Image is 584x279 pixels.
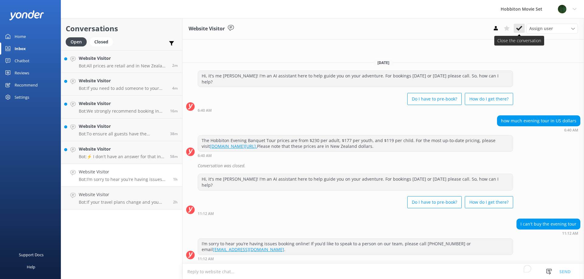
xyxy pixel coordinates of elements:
[90,38,116,45] a: Closed
[66,38,90,45] a: Open
[170,154,178,159] span: Sep 14 2025 11:19am (UTC +12:00) Pacific/Auckland
[407,93,462,105] button: Do I have to pre-book?
[198,153,513,158] div: Sep 14 2025 06:40am (UTC +12:00) Pacific/Auckland
[198,257,513,261] div: Sep 14 2025 11:12am (UTC +12:00) Pacific/Auckland
[172,63,178,68] span: Sep 14 2025 12:14pm (UTC +12:00) Pacific/Auckland
[173,177,178,182] span: Sep 14 2025 11:12am (UTC +12:00) Pacific/Auckland
[79,108,165,114] p: Bot: We strongly recommend booking in advance as our tours are known to sell out, especially betw...
[210,143,257,149] a: [DOMAIN_NAME][URL].
[15,55,30,67] div: Chatbot
[198,257,214,261] strong: 11:12 AM
[61,141,182,164] a: Website VisitorBot:⚡ I don't have an answer for that in my knowledge base. Please try and rephras...
[61,73,182,96] a: Website VisitorBot:If you need to add someone to your booking, please contact our team at [EMAIL_...
[198,108,513,112] div: Sep 14 2025 06:40am (UTC +12:00) Pacific/Auckland
[189,25,225,33] h3: Website Visitor
[172,86,178,91] span: Sep 14 2025 12:12pm (UTC +12:00) Pacific/Auckland
[198,161,580,171] div: Conversation was closed.
[497,116,580,126] div: how much evening tour in US dollars
[173,199,178,205] span: Sep 14 2025 09:44am (UTC +12:00) Pacific/Auckland
[526,24,578,33] div: Assign User
[79,199,169,205] p: Bot: If your travel plans change and you need to amend your booking, please contact our team at [...
[66,23,178,34] h2: Conversations
[61,50,182,73] a: Website VisitorBot:All prices are retail and in New Zealand Dollars (NZD) - GST inclusive.2m
[79,146,165,152] h4: Website Visitor
[465,196,513,208] button: How do I get there?
[198,71,513,87] div: Hi, it's me [PERSON_NAME]! I'm an AI assistant here to help guide you on your adventure. For book...
[497,128,580,132] div: Sep 14 2025 06:40am (UTC +12:00) Pacific/Auckland
[19,249,43,261] div: Support Docs
[61,187,182,209] a: Website VisitorBot:If your travel plans change and you need to amend your booking, please contact...
[198,109,212,112] strong: 6:40 AM
[517,219,580,229] div: I can't buy the evening tour
[198,239,513,255] div: I’m sorry to hear you’re having issues booking online! If you’d like to speak to a person on our ...
[170,131,178,136] span: Sep 14 2025 11:39am (UTC +12:00) Pacific/Auckland
[15,91,29,103] div: Settings
[198,211,513,216] div: Sep 14 2025 11:12am (UTC +12:00) Pacific/Auckland
[27,261,35,273] div: Help
[15,67,29,79] div: Reviews
[61,118,182,141] a: Website VisitorBot:To ensure all guests have the complete experience, the only way to access the ...
[182,264,584,279] textarea: To enrich screen reader interactions, please activate Accessibility in Grammarly extension settings
[465,93,513,105] button: How do I get there?
[79,77,168,84] h4: Website Visitor
[213,247,284,252] a: [EMAIL_ADDRESS][DOMAIN_NAME]
[79,191,169,198] h4: Website Visitor
[79,131,165,137] p: Bot: To ensure all guests have the complete experience, the only way to access the Hobbiton Movie...
[15,30,26,43] div: Home
[186,161,580,171] div: 2025-09-13T21:53:02.249
[170,108,178,114] span: Sep 14 2025 12:00pm (UTC +12:00) Pacific/Auckland
[562,232,578,235] strong: 11:12 AM
[90,37,113,46] div: Closed
[15,79,38,91] div: Recommend
[15,43,26,55] div: Inbox
[407,196,462,208] button: Do I have to pre-book?
[198,135,513,151] div: The Hobbiton Evening Banquet Tour prices are from $230 per adult, $177 per youth, and $119 per ch...
[564,128,578,132] strong: 6:40 AM
[198,212,214,216] strong: 11:12 AM
[79,63,168,69] p: Bot: All prices are retail and in New Zealand Dollars (NZD) - GST inclusive.
[79,86,168,91] p: Bot: If you need to add someone to your booking, please contact our team at [EMAIL_ADDRESS][DOMAI...
[79,168,169,175] h4: Website Visitor
[79,100,165,107] h4: Website Visitor
[516,231,580,235] div: Sep 14 2025 11:12am (UTC +12:00) Pacific/Auckland
[79,177,169,182] p: Bot: I’m sorry to hear you’re having issues booking online! If you’d like to speak to a person on...
[529,25,553,32] span: Assign user
[79,154,165,159] p: Bot: ⚡ I don't have an answer for that in my knowledge base. Please try and rephrase your questio...
[79,123,165,130] h4: Website Visitor
[9,10,44,20] img: yonder-white-logo.png
[79,55,168,62] h4: Website Visitor
[66,37,87,46] div: Open
[374,60,393,65] span: [DATE]
[198,174,513,190] div: Hi, it's me [PERSON_NAME]! I'm an AI assistant here to help guide you on your adventure. For book...
[198,154,212,158] strong: 6:40 AM
[61,164,182,187] a: Website VisitorBot:I’m sorry to hear you’re having issues booking online! If you’d like to speak ...
[61,96,182,118] a: Website VisitorBot:We strongly recommend booking in advance as our tours are known to sell out, e...
[558,5,567,14] img: 34-1625720359.png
